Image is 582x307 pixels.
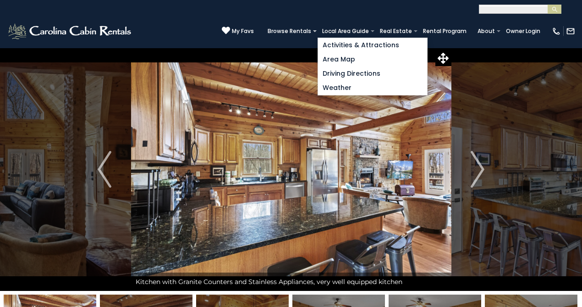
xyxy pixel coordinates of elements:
[222,26,254,36] a: My Favs
[501,25,545,38] a: Owner Login
[552,27,561,36] img: phone-regular-white.png
[566,27,575,36] img: mail-regular-white.png
[232,27,254,35] span: My Favs
[375,25,417,38] a: Real Estate
[318,38,427,52] a: Activities & Attractions
[7,22,134,40] img: White-1-2.png
[318,81,427,95] a: Weather
[98,151,111,188] img: arrow
[318,52,427,67] a: Area Map
[78,48,131,291] button: Previous
[418,25,471,38] a: Rental Program
[263,25,316,38] a: Browse Rentals
[471,151,484,188] img: arrow
[451,48,504,291] button: Next
[473,25,500,38] a: About
[318,67,427,81] a: Driving Directions
[318,25,373,38] a: Local Area Guide
[131,273,451,291] div: Kitchen with Granite Counters and Stainless Appliances, very well equipped kitchen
